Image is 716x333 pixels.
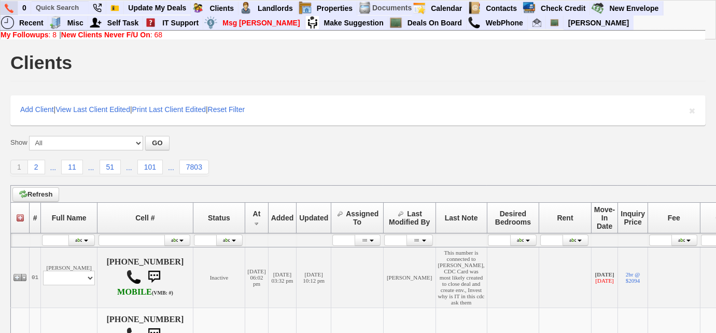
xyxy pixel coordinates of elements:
td: Inactive [193,247,245,308]
a: 0 [18,1,31,15]
input: Quick Search [32,1,89,14]
a: New Envelope [605,2,663,15]
span: Last Modified By [389,210,430,226]
a: 2 [28,160,45,174]
a: 11 [61,160,83,174]
b: [DATE] [595,271,614,277]
img: chalkboard.png [389,16,402,29]
td: [DATE] 06:02 pm [245,247,268,308]
a: Self Task [103,16,143,30]
span: Inquiry Price [621,210,645,226]
button: GO [145,136,169,150]
img: gmoney.png [591,2,604,15]
td: 01 [30,247,41,308]
img: su2.jpg [306,16,319,29]
img: phone.png [5,4,13,13]
span: Status [208,214,230,222]
img: call.png [126,269,142,285]
a: 1 [10,160,28,174]
img: Bookmark.png [110,4,119,12]
img: recent.png [1,16,14,29]
span: Assigned To [346,210,378,226]
img: docs.png [358,2,371,15]
img: officebldg.png [49,16,62,29]
img: creditreport.png [523,2,536,15]
a: My Followups: 8 [1,31,57,39]
span: Added [271,214,294,222]
td: [DATE] 03:32 pm [268,247,297,308]
b: New Clients Never F/U On [61,31,150,39]
img: help2.png [144,16,157,29]
td: [PERSON_NAME] [41,247,97,308]
a: [PERSON_NAME] [564,16,633,30]
a: Landlords [254,2,298,15]
a: Contacts [482,2,522,15]
a: 2br @ $2094 [626,271,640,284]
img: myadd.png [89,16,102,29]
a: ... [163,161,179,174]
img: landlord.png [240,2,252,15]
a: ... [45,161,62,174]
b: AT&T Wireless [117,287,173,297]
span: Desired Bedrooms [495,210,531,226]
a: Update My Deals [124,1,191,15]
a: Print Last Client Edited [132,105,206,114]
a: Clients [205,2,238,15]
img: money.png [204,16,217,29]
img: sms.png [144,267,164,287]
span: Cell # [135,214,155,222]
img: properties.png [299,2,312,15]
a: ... [83,161,100,174]
img: Renata@HomeSweetHomeProperties.com [532,18,541,27]
font: MOBILE [117,287,152,297]
a: Calendar [427,2,467,15]
a: 101 [137,160,163,174]
a: Add Client [20,105,54,114]
b: My Followups [1,31,49,39]
a: ... [121,161,137,174]
a: Make Suggestion [320,16,388,30]
div: | [1,31,705,39]
img: clients.png [191,2,204,15]
img: call.png [468,16,481,29]
td: Documents [372,1,412,15]
span: Full Name [52,214,87,222]
span: Move-In Date [594,205,615,230]
font: (VMB: #) [152,290,173,296]
a: Deals On Board [403,16,467,30]
span: Fee [668,214,680,222]
h1: Clients [10,53,72,72]
label: Show [10,138,27,147]
a: New Clients Never F/U On: 68 [61,31,162,39]
th: # [30,202,41,233]
a: IT Support [158,16,203,30]
img: contact.png [468,2,481,15]
span: Rent [557,214,573,222]
td: [PERSON_NAME] [383,247,436,308]
a: Misc [63,16,88,30]
a: Recent [15,16,48,30]
a: Check Credit [537,2,590,15]
a: 7803 [179,160,209,174]
span: Last Note [445,214,478,222]
a: View Last Client Edited [55,105,130,114]
a: Reset Filter [208,105,245,114]
img: phone22.png [93,4,102,12]
a: Msg [PERSON_NAME] [218,16,304,30]
td: [DATE] 10:12 pm [297,247,331,308]
img: chalkboard.png [550,18,559,27]
a: Properties [313,2,357,15]
span: Updated [299,214,328,222]
h4: [PHONE_NUMBER] [100,257,190,298]
a: WebPhone [482,16,528,30]
font: [DATE] [595,277,613,284]
div: | | | [10,95,706,126]
img: appt_icon.png [413,2,426,15]
a: 51 [100,160,121,174]
font: Msg [PERSON_NAME] [222,19,300,27]
td: This number is connected to [PERSON_NAME], CDC Card was most likely created to close deal and cre... [436,247,487,308]
span: At [253,210,261,218]
a: Refresh [12,187,59,202]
